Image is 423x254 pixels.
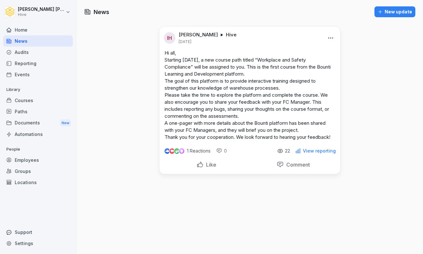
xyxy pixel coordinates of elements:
img: like [165,148,170,153]
a: Groups [3,166,73,177]
button: New update [374,6,415,17]
a: DocumentsNew [3,117,73,129]
a: Settings [3,238,73,249]
div: New update [378,8,412,15]
a: Reporting [3,58,73,69]
div: New [60,119,71,127]
div: Support [3,227,73,238]
img: celebrate [174,148,180,154]
a: Home [3,24,73,35]
a: Events [3,69,73,80]
p: Hive [18,12,65,17]
div: IH [164,32,175,44]
p: [PERSON_NAME] [179,32,218,38]
img: love [170,149,174,153]
div: 0 [216,148,227,154]
p: 22 [285,148,290,153]
a: Audits [3,47,73,58]
div: Documents [3,117,73,129]
img: inspiring [179,148,184,154]
h1: News [94,8,109,16]
a: Automations [3,129,73,140]
a: Courses [3,95,73,106]
p: Hive [226,32,236,38]
p: Like [204,161,216,168]
p: People [3,144,73,154]
p: Library [3,85,73,95]
a: News [3,35,73,47]
p: Comment [284,161,310,168]
p: View reporting [303,148,336,153]
p: 1 Reactions [187,148,211,153]
p: [DATE] [179,39,191,44]
a: Paths [3,106,73,117]
a: Employees [3,154,73,166]
p: [PERSON_NAME] [PERSON_NAME] [18,7,65,12]
a: Locations [3,177,73,188]
p: Hi all, Starting [DATE], a new course path titled “Workplace and Safety Compliance” will be assig... [165,49,335,141]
